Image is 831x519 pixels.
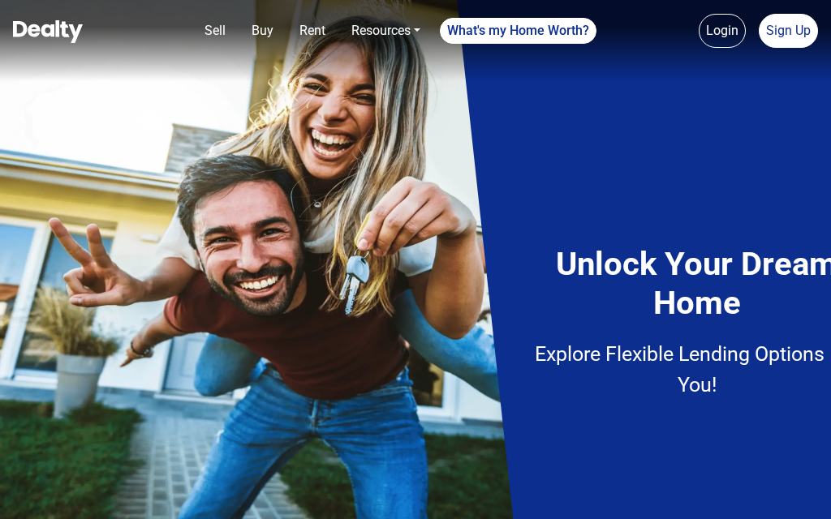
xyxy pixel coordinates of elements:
a: Rent [293,15,332,47]
a: Login [699,14,746,48]
a: What's my Home Worth? [440,18,596,44]
a: Buy [245,15,280,47]
a: Resources [345,15,427,47]
img: Dealty - Buy, Sell & Rent Homes [13,20,83,43]
a: Sell [198,15,232,47]
a: Sign Up [759,14,818,48]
